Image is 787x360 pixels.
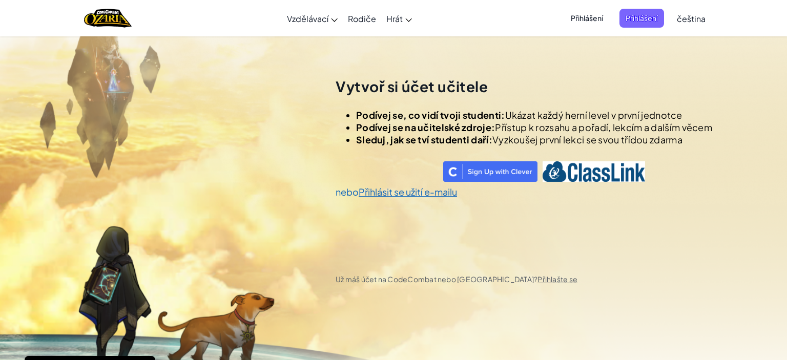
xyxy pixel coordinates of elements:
a: Hrát [381,5,417,32]
a: čeština [672,5,711,32]
font: Přihlášení [626,13,658,23]
font: Už máš účet na CodeCombat nebo [GEOGRAPHIC_DATA]? [336,274,537,284]
font: Vytvoř si účet učitele [336,77,488,95]
font: Vzdělávací [287,13,328,24]
font: Sleduj, jak se tví studenti daří: [356,134,492,145]
font: Přístup k rozsahu a pořadí, lekcím a dalším věcem [495,121,712,133]
font: Vyzkoušej první lekci se svou třídou zdarma [492,134,682,145]
font: čeština [677,13,706,24]
img: classlink-logo-text.png [543,161,645,182]
a: Přihlašte se [537,274,577,284]
a: Rodiče [343,5,381,32]
img: Domov [84,8,132,29]
font: Podívej se na učitelské zdroje: [356,121,495,133]
font: Hrát [386,13,403,24]
font: Podívej se, co vidí tvoji studenti: [356,109,505,121]
iframe: Tlačítko Přihlášení přes Google [330,160,448,183]
button: Přihlášení [619,9,664,28]
img: clever_sso_button@2x.png [443,161,537,182]
button: Přihlášení [565,9,609,28]
font: Ukázat každý herní level v první jednotce [505,109,682,121]
a: Přihlásit se užití e-mailu [359,186,457,198]
font: Přihlášení [571,13,603,23]
font: nebo [336,186,359,198]
a: Vzdělávací [282,5,343,32]
font: Rodiče [348,13,376,24]
a: Logo Ozaria od CodeCombat [84,8,132,29]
